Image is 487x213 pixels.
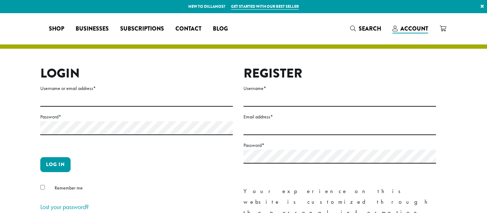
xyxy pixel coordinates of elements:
h2: Login [40,66,233,81]
a: Get started with our best seller [231,4,299,10]
a: Search [344,23,387,34]
label: Password [243,141,436,150]
label: Email address [243,112,436,121]
span: Search [359,25,381,33]
span: Blog [213,25,228,33]
label: Username or email address [40,84,233,93]
h2: Register [243,66,436,81]
span: Shop [49,25,64,33]
span: Remember me [55,185,83,191]
a: Shop [43,23,70,34]
span: Account [400,25,428,33]
span: Contact [175,25,201,33]
span: Subscriptions [120,25,164,33]
label: Password [40,112,233,121]
label: Username [243,84,436,93]
span: Businesses [76,25,109,33]
button: Log in [40,157,71,172]
a: Lost your password? [40,203,89,211]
